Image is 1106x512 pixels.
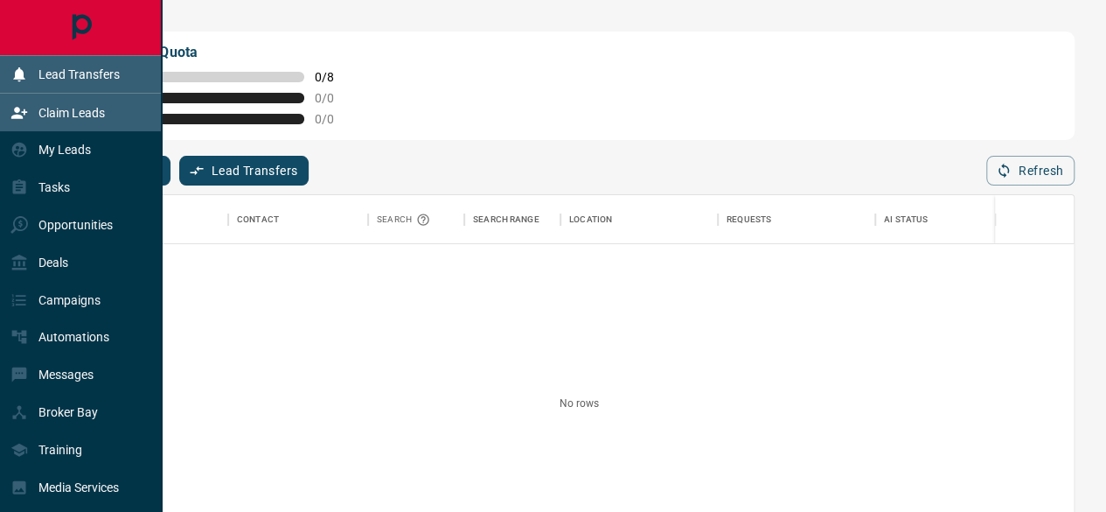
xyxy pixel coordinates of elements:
span: 0 / 8 [315,70,353,84]
div: Search Range [473,195,539,244]
div: AI Status [875,195,1068,244]
div: Contact [237,195,279,244]
div: AI Status [884,195,928,244]
div: Requests [718,195,875,244]
button: Refresh [986,156,1075,186]
div: Location [560,195,718,244]
p: My Daily Quota [101,42,353,63]
span: 0 / 0 [315,91,353,105]
button: Lead Transfers [179,156,310,186]
div: Name [71,195,228,244]
div: Search Range [464,195,560,244]
span: 0 / 0 [315,112,353,126]
div: Requests [727,195,771,244]
div: Location [569,195,612,244]
div: Contact [228,195,368,244]
div: Search [377,195,435,244]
